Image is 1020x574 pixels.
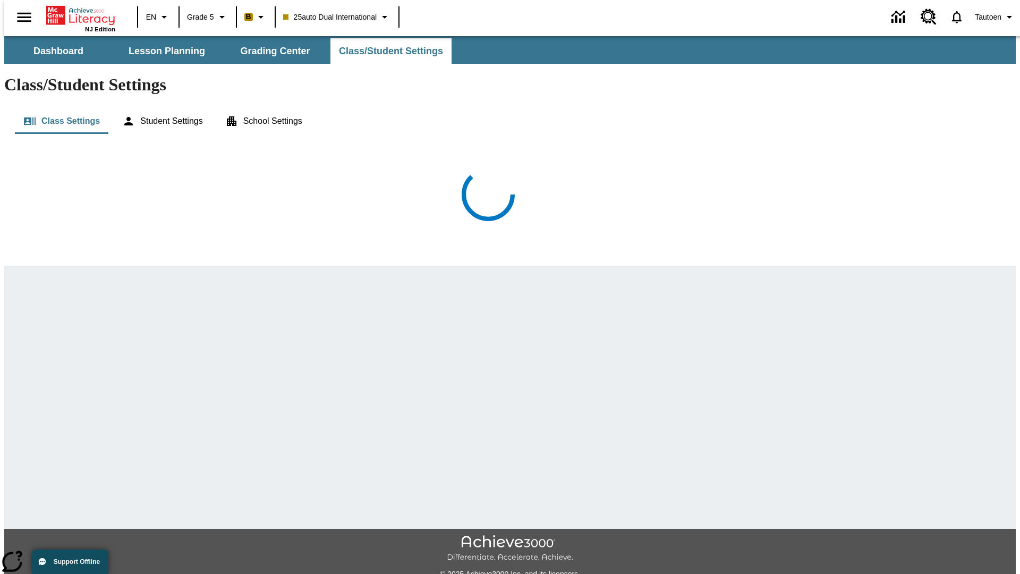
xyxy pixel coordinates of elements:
[4,75,1016,95] h1: Class/Student Settings
[5,38,112,64] button: Dashboard
[4,36,1016,64] div: SubNavbar
[114,38,220,64] button: Lesson Planning
[129,45,205,57] span: Lesson Planning
[85,26,115,32] span: NJ Edition
[447,535,573,562] img: Achieve3000 Differentiate Accelerate Achieve
[33,45,83,57] span: Dashboard
[943,3,971,31] a: Notifications
[217,108,311,134] button: School Settings
[240,45,310,57] span: Grading Center
[330,38,452,64] button: Class/Student Settings
[339,45,443,57] span: Class/Student Settings
[187,12,214,23] span: Grade 5
[183,7,233,27] button: Grade: Grade 5, Select a grade
[46,4,115,32] div: Home
[46,5,115,26] a: Home
[32,550,108,574] button: Support Offline
[222,38,328,64] button: Grading Center
[8,2,40,33] button: Open side menu
[240,7,271,27] button: Boost Class color is peach. Change class color
[54,558,100,565] span: Support Offline
[246,10,251,23] span: B
[914,3,943,31] a: Resource Center, Will open in new tab
[4,38,453,64] div: SubNavbar
[146,12,156,23] span: EN
[114,108,211,134] button: Student Settings
[283,12,377,23] span: 25auto Dual International
[15,108,108,134] button: Class Settings
[975,12,1001,23] span: Tautoen
[15,108,1005,134] div: Class/Student Settings
[885,3,914,32] a: Data Center
[279,7,395,27] button: Class: 25auto Dual International, Select your class
[141,7,175,27] button: Language: EN, Select a language
[971,7,1020,27] button: Profile/Settings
